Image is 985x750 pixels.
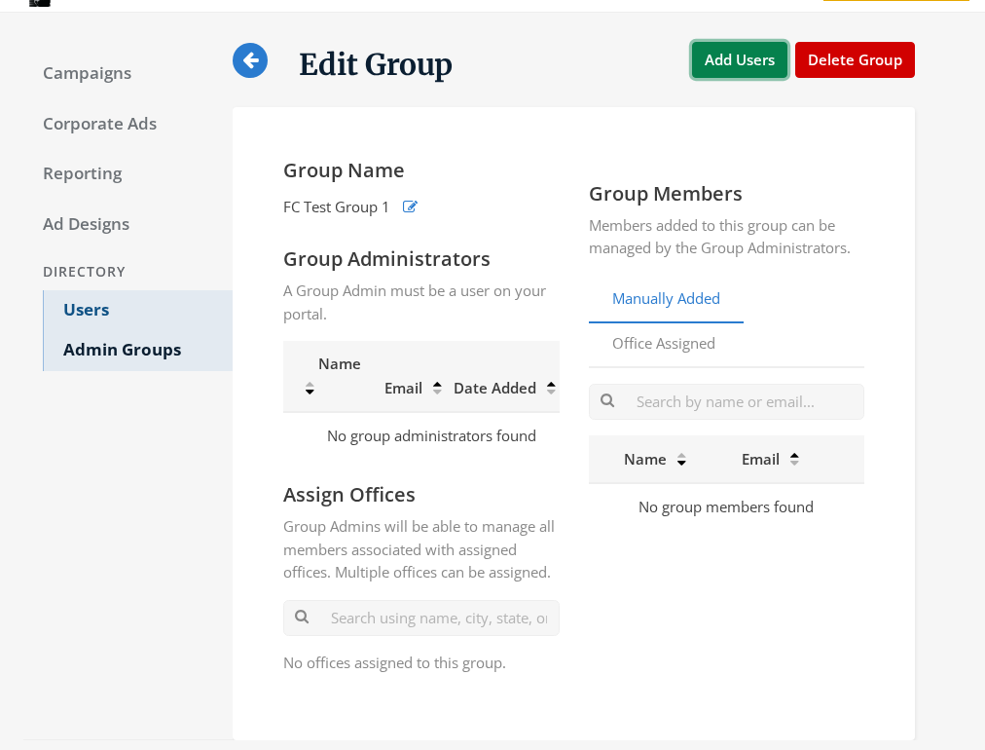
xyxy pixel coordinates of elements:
[589,276,744,323] a: Manually Added
[589,320,739,368] a: Office Assigned
[283,482,560,507] h4: Assign Offices
[299,46,453,84] h1: Edit Group
[795,42,915,78] button: Delete Group
[43,330,233,371] a: Admin Groups
[295,354,361,373] span: Name
[742,449,780,469] span: Email
[283,412,579,459] td: No group administrators found
[283,515,560,583] p: Group Admins will be able to manage all members associated with assigned offices. Multiple office...
[283,158,560,183] h4: Group Name
[601,449,667,469] span: Name
[283,652,560,674] p: No offices assigned to this group.
[23,104,233,145] a: Corporate Ads
[589,181,865,206] h4: Group Members
[23,205,233,245] a: Ad Designs
[454,378,536,397] span: Date Added
[589,214,865,260] p: Members added to this group can be managed by the Group Administrators.
[283,280,560,325] p: A Group Admin must be a user on your portal.
[283,600,560,636] input: Search using name, city, state, or address to filter office list
[384,378,422,397] span: Email
[23,54,233,94] a: Campaigns
[283,246,560,272] h4: Group Administrators
[692,42,787,78] button: Add Users
[43,290,233,331] a: Users
[589,384,865,420] input: Search by name or email...
[23,254,233,290] div: Directory
[283,196,390,218] span: FC Test Group 1
[23,154,233,195] a: Reporting
[589,483,865,530] td: No group members found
